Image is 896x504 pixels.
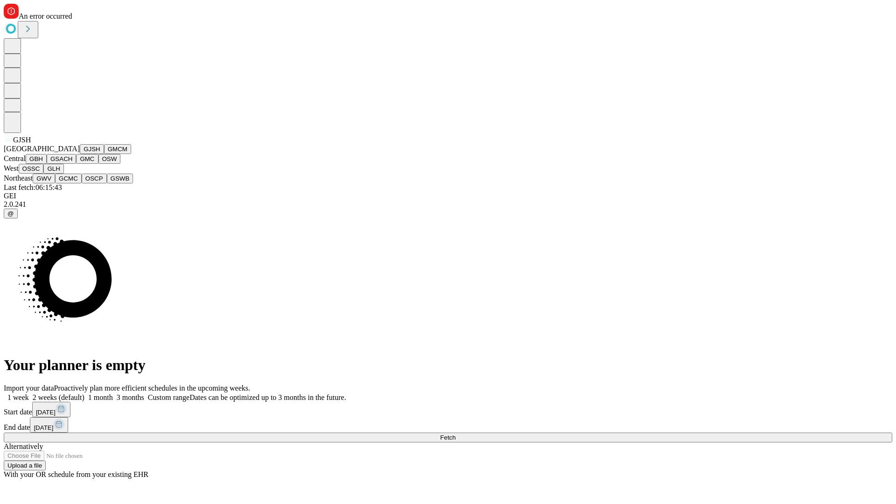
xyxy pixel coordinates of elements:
button: Fetch [4,433,892,442]
span: With your OR schedule from your existing EHR [4,470,148,478]
span: Import your data [4,384,54,392]
button: [DATE] [32,402,70,417]
span: [DATE] [34,424,53,431]
button: Upload a file [4,461,46,470]
span: Last fetch: 06:15:43 [4,183,62,191]
button: OSSC [19,164,44,174]
button: GCMC [55,174,82,183]
span: 1 week [7,393,29,401]
button: [DATE] [30,417,68,433]
span: Alternatively [4,442,43,450]
span: Proactively plan more efficient schedules in the upcoming weeks. [54,384,250,392]
span: Fetch [440,434,455,441]
span: 2 weeks (default) [33,393,84,401]
button: GSACH [47,154,76,164]
button: GJSH [80,144,104,154]
span: Northeast [4,174,33,182]
span: @ [7,210,14,217]
button: GMCM [104,144,131,154]
button: GBH [26,154,47,164]
span: West [4,164,19,172]
span: [GEOGRAPHIC_DATA] [4,145,80,153]
button: GWV [33,174,55,183]
button: @ [4,209,18,218]
button: OSCP [82,174,107,183]
div: 2.0.241 [4,200,892,209]
span: An error occurred [19,12,72,20]
div: End date [4,417,892,433]
span: 3 months [117,393,144,401]
span: [DATE] [36,409,56,416]
button: OSW [98,154,121,164]
span: Dates can be optimized up to 3 months in the future. [189,393,346,401]
span: Custom range [148,393,189,401]
button: GMC [76,154,98,164]
span: GJSH [13,136,31,144]
div: Start date [4,402,892,417]
div: GEI [4,192,892,200]
h1: Your planner is empty [4,357,892,374]
button: GSWB [107,174,133,183]
button: GLH [43,164,63,174]
span: Central [4,154,26,162]
span: 1 month [88,393,113,401]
